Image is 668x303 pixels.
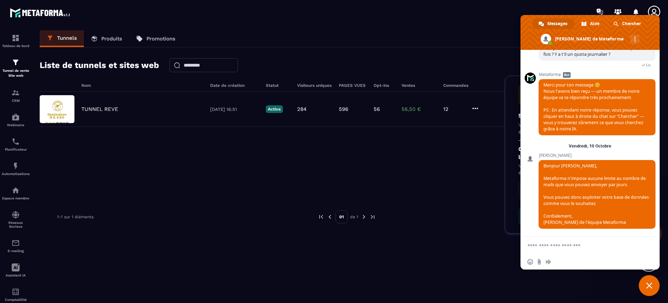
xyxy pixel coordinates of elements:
[543,82,644,132] span: Merci pour ton message 😊 Nous l’avons bien reçu — un membre de notre équipe va te répondre très p...
[40,58,159,72] h2: Liste de tunnels et sites web
[569,144,611,148] div: Vendredi, 10 Octobre
[2,196,30,200] p: Espace membre
[539,153,655,158] span: [PERSON_NAME]
[11,211,20,219] img: social-network
[575,18,606,29] div: Aide
[2,181,30,205] a: automationsautomationsEspace membre
[374,83,395,88] h6: Opt-ins
[2,132,30,157] a: schedulerschedulerPlanificateur
[40,30,84,47] a: Tunnels
[401,83,436,88] h6: Ventes
[546,259,551,265] span: Message audio
[527,259,533,265] span: Insérer un emoji
[547,18,567,29] span: Messages
[2,298,30,302] p: Comptabilité
[374,106,380,112] p: 56
[339,83,367,88] h6: PAGES VUES
[339,106,348,112] p: 596
[2,53,30,83] a: formationformationTunnel de vente Site web
[11,186,20,195] img: automations
[443,83,468,88] h6: Commandes
[622,18,641,29] span: Chercher
[101,36,122,42] p: Produits
[11,58,20,67] img: formation
[2,68,30,78] p: Tunnel de vente Site web
[2,44,30,48] p: Tableau de bord
[57,35,77,41] p: Tunnels
[57,214,94,219] p: 1-1 sur 1 éléments
[443,106,464,112] p: 12
[210,107,259,112] p: [DATE] 16:51
[11,113,20,121] img: automations
[2,157,30,181] a: automationsautomationsAutomatisations
[361,214,367,220] img: next
[543,163,649,225] span: Bonjour [PERSON_NAME], Metaforma n'impose aucune limite au nombre de mails que vous pouvez envoye...
[518,111,624,120] p: 5 SMS restants
[297,83,332,88] h6: Visiteurs uniques
[81,106,118,112] p: TUNNEL REVE
[532,18,574,29] div: Messages
[2,258,30,282] a: Assistant IA
[539,72,655,77] span: Metaforma
[318,214,324,220] img: prev
[2,83,30,108] a: formationformationCRM
[11,89,20,97] img: formation
[11,137,20,146] img: scheduler
[590,18,599,29] span: Aide
[2,108,30,132] a: automationsautomationsWebinaire
[297,106,307,112] p: 284
[518,122,624,135] p: Veuillez recharger votre crédit pour éviter toute interruption de service.
[129,30,182,47] a: Promotions
[518,145,624,161] p: 0 minute restantes pour les messages vocaux
[630,35,639,44] div: Autres canaux
[84,30,129,47] a: Produits
[2,273,30,277] p: Assistant IA
[518,209,624,224] button: Ne plus afficher ce message
[369,214,376,220] img: next
[2,99,30,103] p: CRM
[11,239,20,247] img: email
[536,259,542,265] span: Envoyer un fichier
[10,6,72,19] img: logo
[11,288,20,296] img: accountant
[266,83,290,88] h6: Statut
[335,210,348,224] p: 01
[2,147,30,151] p: Planificateur
[2,123,30,127] p: Webinaire
[639,275,660,296] div: Fermer le chat
[327,214,333,220] img: prev
[2,234,30,258] a: emailemailE-mailing
[11,34,20,42] img: formation
[563,72,571,78] span: Bot
[2,221,30,228] p: Réseaux Sociaux
[210,83,259,88] h6: Date de création
[2,172,30,176] p: Automatisations
[401,106,436,112] p: 56,50 €
[2,205,30,234] a: social-networksocial-networkRéseaux Sociaux
[646,62,651,67] span: Lu
[2,249,30,253] p: E-mailing
[266,105,283,113] p: Active
[518,162,624,176] p: Veuillez recharger votre crédit pour éviter toute interruption de service.
[11,162,20,170] img: automations
[40,95,74,123] img: image
[518,181,624,200] span: Accéder aux paramètres pour recharger
[146,36,175,42] p: Promotions
[81,83,203,88] h6: Nom
[2,29,30,53] a: formationformationTableau de bord
[607,18,648,29] div: Chercher
[350,214,358,220] p: de 1
[527,243,637,249] textarea: Entrez votre message...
